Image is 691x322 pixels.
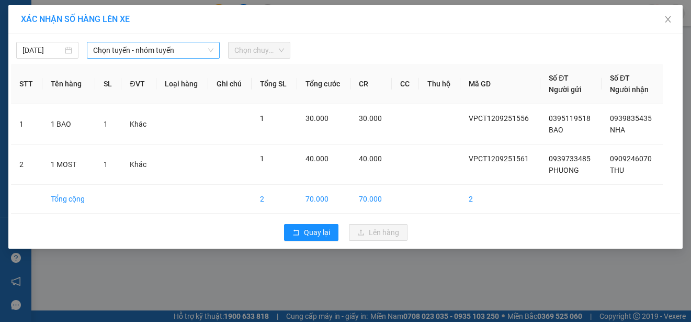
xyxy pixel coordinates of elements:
[93,42,213,58] span: Chọn tuyến - nhóm tuyến
[156,64,208,104] th: Loại hàng
[610,74,630,82] span: Số ĐT
[42,104,95,145] td: 1 BAO
[260,154,264,163] span: 1
[549,85,582,94] span: Người gửi
[101,47,208,61] div: 0909246070
[610,154,652,163] span: 0909246070
[292,229,300,237] span: rollback
[359,154,382,163] span: 40.000
[101,9,208,34] div: VP [GEOGRAPHIC_DATA]
[304,227,330,238] span: Quay lại
[121,104,156,145] td: Khác
[305,114,328,123] span: 30.000
[305,154,328,163] span: 40.000
[549,126,563,134] span: BAO
[549,166,579,174] span: PHUONG
[234,42,284,58] span: Chọn chuyến
[610,166,624,174] span: THU
[95,64,121,104] th: SL
[9,9,94,34] div: VP [PERSON_NAME]
[460,64,540,104] th: Mã GD
[653,5,683,35] button: Close
[11,145,42,185] td: 2
[297,185,350,214] td: 70.000
[22,45,63,56] input: 12/09/2025
[42,185,95,214] td: Tổng cộng
[610,114,652,123] span: 0939835435
[549,114,591,123] span: 0395119518
[9,10,25,21] span: Gửi:
[11,104,42,145] td: 1
[208,47,214,53] span: down
[460,185,540,214] td: 2
[42,145,95,185] td: 1 MOST
[8,69,47,80] span: Cước rồi :
[469,114,529,123] span: VPCT1209251556
[349,224,407,241] button: uploadLên hàng
[121,145,156,185] td: Khác
[252,64,297,104] th: Tổng SL
[549,154,591,163] span: 0939733485
[359,114,382,123] span: 30.000
[104,160,108,169] span: 1
[101,34,208,47] div: THU
[121,64,156,104] th: ĐVT
[9,47,94,61] div: 0939733485
[664,15,672,24] span: close
[260,114,264,123] span: 1
[350,64,392,104] th: CR
[549,74,569,82] span: Số ĐT
[11,64,42,104] th: STT
[252,185,297,214] td: 2
[419,64,460,104] th: Thu hộ
[208,64,252,104] th: Ghi chú
[8,68,95,80] div: 40.000
[297,64,350,104] th: Tổng cước
[21,14,130,24] span: XÁC NHẬN SỐ HÀNG LÊN XE
[350,185,392,214] td: 70.000
[469,154,529,163] span: VPCT1209251561
[42,64,95,104] th: Tên hàng
[9,34,94,47] div: PHUONG
[104,120,108,128] span: 1
[610,126,625,134] span: NHA
[610,85,649,94] span: Người nhận
[392,64,419,104] th: CC
[284,224,338,241] button: rollbackQuay lại
[101,10,126,21] span: Nhận:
